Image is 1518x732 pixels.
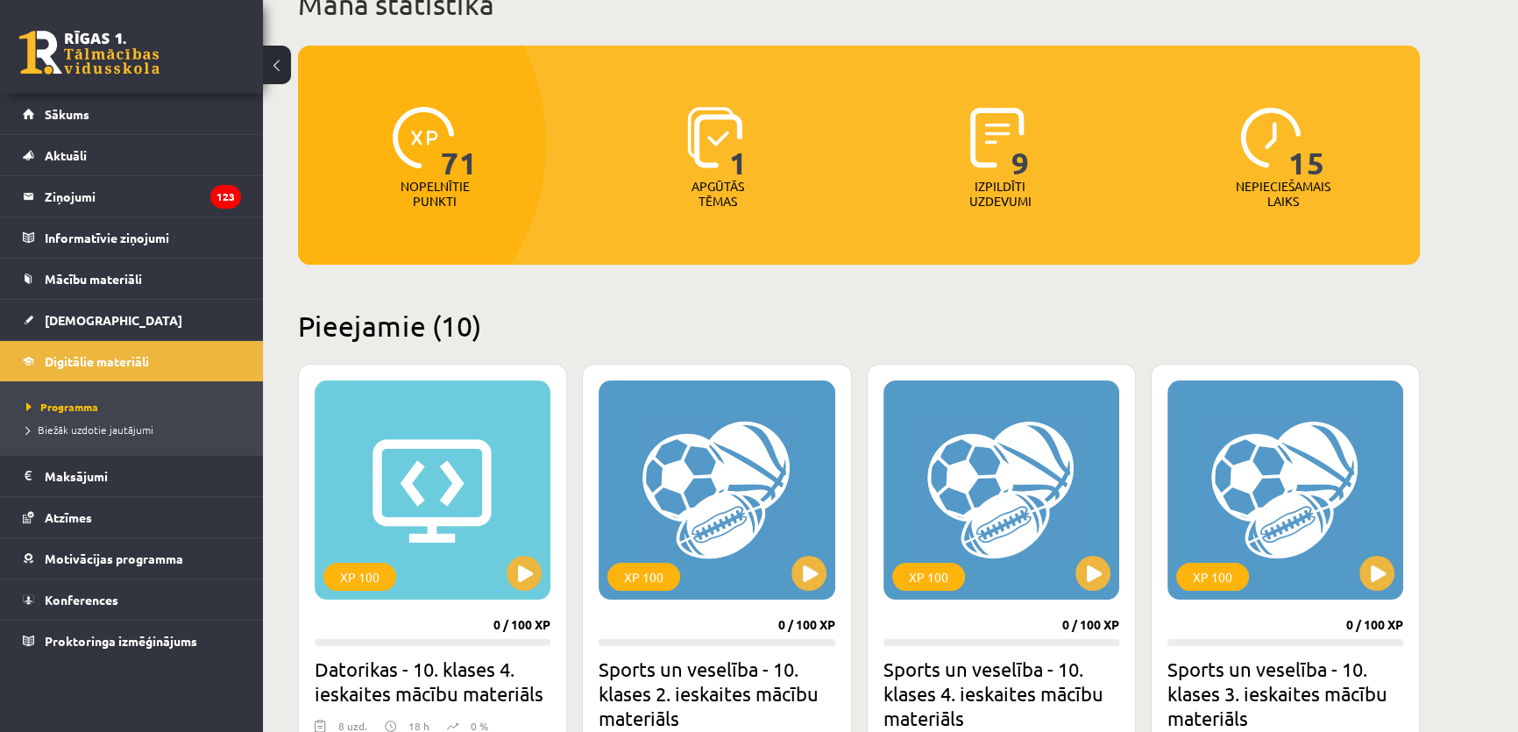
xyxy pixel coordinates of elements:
span: Programma [26,400,98,414]
span: 15 [1288,107,1325,179]
a: Motivācijas programma [23,538,241,579]
img: icon-completed-tasks-ad58ae20a441b2904462921112bc710f1caf180af7a3daa7317a5a94f2d26646.svg [970,107,1025,168]
legend: Informatīvie ziņojumi [45,217,241,258]
img: icon-clock-7be60019b62300814b6bd22b8e044499b485619524d84068768e800edab66f18.svg [1240,107,1302,168]
span: Proktoringa izmēģinājums [45,633,197,649]
div: XP 100 [1176,563,1249,591]
a: Proktoringa izmēģinājums [23,621,241,661]
a: Mācību materiāli [23,259,241,299]
i: 123 [210,185,241,209]
a: Aktuāli [23,135,241,175]
legend: Ziņojumi [45,176,241,217]
span: Motivācijas programma [45,551,183,566]
span: Biežāk uzdotie jautājumi [26,423,153,437]
p: Nepieciešamais laiks [1236,179,1330,209]
span: [DEMOGRAPHIC_DATA] [45,312,182,328]
h2: Datorikas - 10. klases 4. ieskaites mācību materiāls [315,657,550,706]
a: Informatīvie ziņojumi [23,217,241,258]
h2: Sports un veselība - 10. klases 3. ieskaites mācību materiāls [1167,657,1403,730]
a: Konferences [23,579,241,620]
a: Atzīmes [23,497,241,537]
a: Programma [26,399,245,415]
a: Maksājumi [23,456,241,496]
span: Mācību materiāli [45,271,142,287]
a: Sākums [23,94,241,134]
img: icon-learned-topics-4a711ccc23c960034f471b6e78daf4a3bad4a20eaf4de84257b87e66633f6470.svg [687,107,742,168]
span: Digitālie materiāli [45,353,149,369]
span: 9 [1011,107,1030,179]
div: XP 100 [607,563,680,591]
legend: Maksājumi [45,456,241,496]
p: Izpildīti uzdevumi [966,179,1034,209]
span: Sākums [45,106,89,122]
div: XP 100 [892,563,965,591]
a: Biežāk uzdotie jautājumi [26,422,245,437]
h2: Sports un veselība - 10. klases 4. ieskaites mācību materiāls [883,657,1119,730]
p: Nopelnītie punkti [401,179,470,209]
div: XP 100 [323,563,396,591]
p: Apgūtās tēmas [684,179,752,209]
img: icon-xp-0682a9bc20223a9ccc6f5883a126b849a74cddfe5390d2b41b4391c66f2066e7.svg [393,107,454,168]
h2: Pieejamie (10) [298,309,1420,343]
span: 1 [729,107,748,179]
a: Ziņojumi123 [23,176,241,217]
span: Konferences [45,592,118,608]
span: Aktuāli [45,147,87,163]
span: Atzīmes [45,509,92,525]
span: 71 [441,107,478,179]
h2: Sports un veselība - 10. klases 2. ieskaites mācību materiāls [599,657,834,730]
a: Digitālie materiāli [23,341,241,381]
a: [DEMOGRAPHIC_DATA] [23,300,241,340]
a: Rīgas 1. Tālmācības vidusskola [19,31,160,75]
